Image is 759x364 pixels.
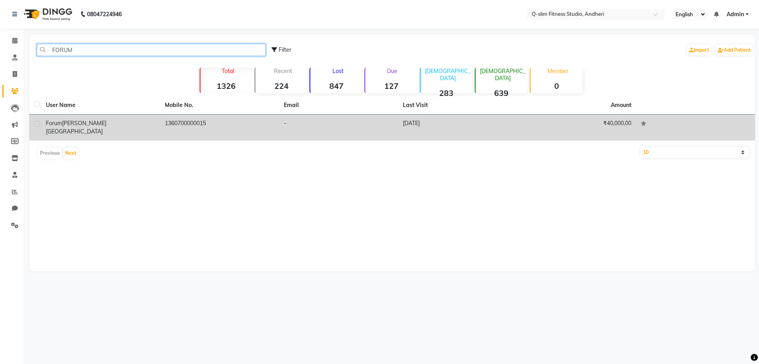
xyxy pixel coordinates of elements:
[255,81,307,91] strong: 224
[727,10,744,19] span: Admin
[606,96,636,114] th: Amount
[46,120,62,127] span: Forum
[41,96,160,114] th: User Name
[367,68,417,75] p: Due
[310,81,362,91] strong: 847
[63,148,78,159] button: Next
[204,68,252,75] p: Total
[87,3,122,25] b: 08047224946
[398,96,517,114] th: Last Visit
[365,81,417,91] strong: 127
[259,68,307,75] p: Recent
[531,81,582,91] strong: 0
[160,96,279,114] th: Mobile No.
[46,120,106,135] span: [PERSON_NAME][GEOGRAPHIC_DATA]
[37,44,266,56] input: Search by Name/Mobile/Email/Code
[517,114,636,141] td: ₹40,000.00
[424,68,472,82] p: [DEMOGRAPHIC_DATA]
[479,68,527,82] p: [DEMOGRAPHIC_DATA]
[476,88,527,98] strong: 639
[160,114,279,141] td: 1360700000015
[687,45,711,56] a: Import
[279,96,398,114] th: Email
[20,3,74,25] img: logo
[534,68,582,75] p: Member
[398,114,517,141] td: [DATE]
[200,81,252,91] strong: 1326
[421,88,472,98] strong: 283
[313,68,362,75] p: Lost
[279,46,291,53] span: Filter
[716,45,753,56] a: Add Patient
[279,114,398,141] td: -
